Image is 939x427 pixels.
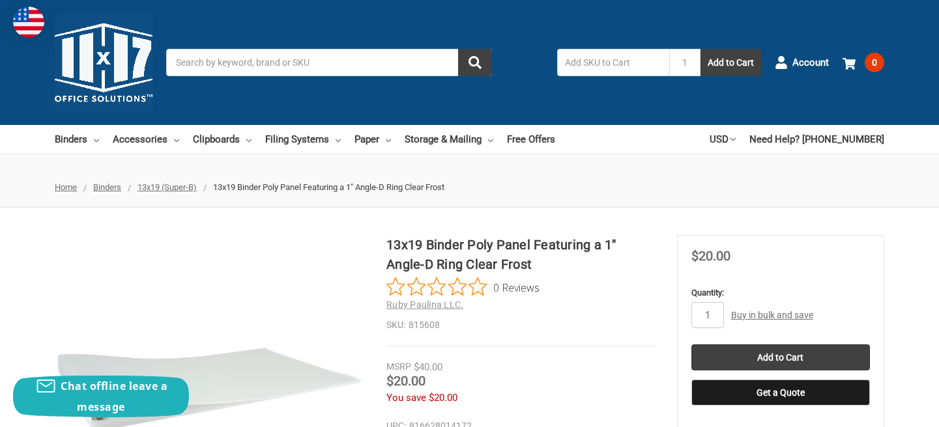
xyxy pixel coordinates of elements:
input: Add to Cart [691,344,870,370]
dd: 815608 [386,318,656,332]
button: Chat offline leave a message [13,376,189,417]
input: Search by keyword, brand or SKU [166,49,492,76]
span: Chat offline leave a message [61,379,167,414]
a: Filing Systems [265,125,341,154]
iframe: Google Customer Reviews [831,392,939,427]
label: Quantity: [691,286,870,299]
div: MSRP [386,360,411,374]
a: Storage & Mailing [405,125,493,154]
span: Account [792,55,829,70]
a: Need Help? [PHONE_NUMBER] [749,125,884,154]
h1: 13x19 Binder Poly Panel Featuring a 1" Angle-D Ring Clear Frost [386,235,656,274]
a: USD [710,125,736,154]
a: 13x19 (Super-B) [137,182,197,192]
span: $20.00 [691,248,730,264]
a: Clipboards [193,125,252,154]
a: Ruby Paulina LLC. [386,299,463,310]
a: Paper [354,125,391,154]
button: Add to Cart [701,49,761,76]
button: Rated 0 out of 5 stars from 0 reviews. Jump to reviews. [386,277,540,297]
a: Binders [55,125,99,154]
a: Home [55,182,77,192]
span: $20.00 [386,373,426,389]
a: Binders [93,182,121,192]
a: Free Offers [507,125,555,154]
input: Add SKU to Cart [557,49,669,76]
span: 0 Reviews [493,277,540,297]
dt: SKU: [386,318,405,332]
span: You save [386,392,426,404]
span: 0 [865,53,884,72]
a: 0 [843,46,884,79]
a: Account [775,46,829,79]
img: duty and tax information for United States [13,7,44,38]
a: Accessories [113,125,179,154]
span: $40.00 [414,361,442,373]
span: $20.00 [429,392,457,404]
a: Buy in bulk and save [731,310,813,320]
button: Get a Quote [691,379,870,406]
span: 13x19 Binder Poly Panel Featuring a 1" Angle-D Ring Clear Frost [213,182,444,192]
img: 11x17.com [55,14,152,111]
